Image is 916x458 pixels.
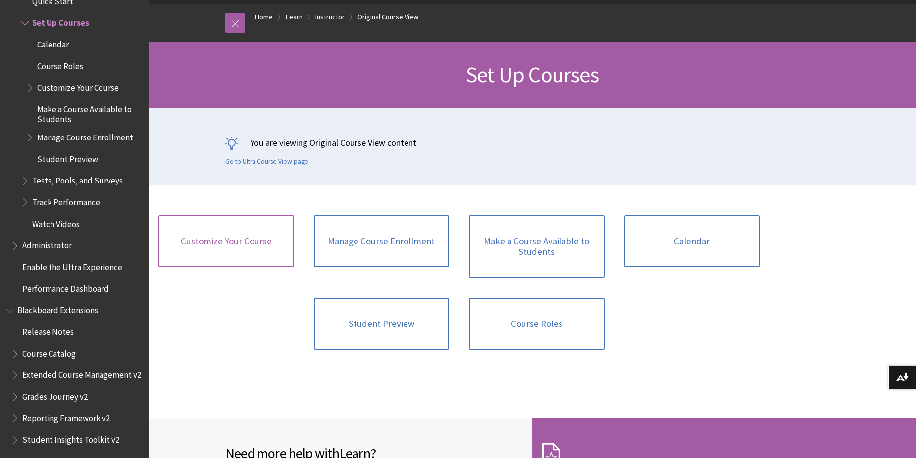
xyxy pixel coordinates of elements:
[37,36,69,49] span: Calendar
[22,345,76,359] span: Course Catalog
[37,58,83,71] span: Course Roles
[314,298,450,350] a: Student Preview
[225,137,839,149] p: You are viewing Original Course View content
[32,173,123,186] span: Tests, Pools, and Surveys
[286,11,303,23] a: Learn
[32,216,80,229] span: Watch Videos
[255,11,273,23] a: Home
[22,259,122,272] span: Enable the Ultra Experience
[22,237,72,251] span: Administrator
[22,280,109,294] span: Performance Dashboard
[314,215,450,268] a: Manage Course Enrollment
[158,215,294,268] a: Customize Your Course
[37,80,119,93] span: Customize Your Course
[22,410,110,423] span: Reporting Framework v2
[22,367,141,380] span: Extended Course Management v2
[315,11,345,23] a: Instructor
[37,151,98,164] span: Student Preview
[32,194,100,207] span: Track Performance
[22,323,74,337] span: Release Notes
[32,15,89,28] span: Set Up Courses
[357,11,418,23] a: Original Course View
[624,215,760,268] a: Calendar
[22,432,119,445] span: Student Insights Toolkit v2
[22,388,88,402] span: Grades Journey v2
[17,302,98,316] span: Blackboard Extensions
[37,129,133,142] span: Manage Course Enrollment
[469,298,605,350] a: Course Roles
[469,215,605,278] a: Make a Course Available to Students
[225,157,310,166] a: Go to Ultra Course View page.
[466,61,599,88] span: Set Up Courses
[37,101,142,124] span: Make a Course Available to Students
